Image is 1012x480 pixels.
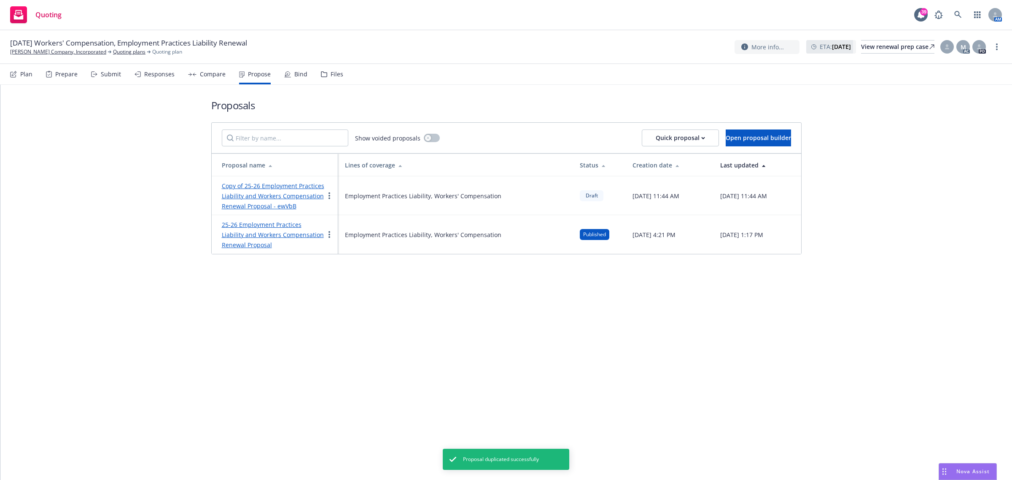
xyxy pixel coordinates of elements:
span: Nova Assist [956,468,990,475]
span: Open proposal builder [726,134,791,142]
div: Compare [200,71,226,78]
a: 25-26 Employment Practices Liability and Workers Compensation Renewal Proposal [222,221,324,249]
div: Prepare [55,71,78,78]
button: Open proposal builder [726,129,791,146]
span: Show voided proposals [355,134,420,143]
div: Last updated [720,161,794,170]
a: Quoting plans [113,48,145,56]
span: Quoting [35,11,62,18]
span: [DATE] 4:21 PM [632,230,676,239]
div: Responses [144,71,175,78]
div: View renewal prep case [861,40,934,53]
input: Filter by name... [222,129,348,146]
div: Status [580,161,619,170]
a: Switch app [969,6,986,23]
div: Plan [20,71,32,78]
span: [DATE] 11:44 AM [632,191,679,200]
div: Files [331,71,343,78]
a: View renewal prep case [861,40,934,54]
span: [DATE] Workers' Compensation, Employment Practices Liability Renewal [10,38,247,48]
span: More info... [751,43,784,51]
div: Bind [294,71,307,78]
a: more [324,191,334,201]
strong: [DATE] [832,43,851,51]
a: more [992,42,1002,52]
div: 39 [920,8,928,16]
a: Search [950,6,966,23]
h1: Proposals [211,98,802,112]
span: Draft [583,192,600,200]
button: More info... [735,40,799,54]
div: Propose [248,71,271,78]
span: Proposal duplicated successfully [463,456,539,463]
span: Quoting plan [152,48,182,56]
span: Published [583,231,606,238]
button: Quick proposal [642,129,719,146]
div: Quick proposal [656,130,705,146]
span: ETA : [820,42,851,51]
div: Drag to move [939,464,950,480]
span: [DATE] 11:44 AM [720,191,767,200]
a: Report a Bug [930,6,947,23]
div: Proposal name [222,161,331,170]
span: Employment Practices Liability, Workers' Compensation [345,191,501,200]
a: more [324,229,334,240]
div: Creation date [632,161,707,170]
span: Employment Practices Liability, Workers' Compensation [345,230,501,239]
a: [PERSON_NAME] Company, Incorporated [10,48,106,56]
a: Copy of 25-26 Employment Practices Liability and Workers Compensation Renewal Proposal - ewVbB [222,182,324,210]
button: Nova Assist [939,463,997,480]
span: [DATE] 1:17 PM [720,230,763,239]
div: Lines of coverage [345,161,567,170]
div: Submit [101,71,121,78]
a: Quoting [7,3,65,27]
span: M [961,43,966,51]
